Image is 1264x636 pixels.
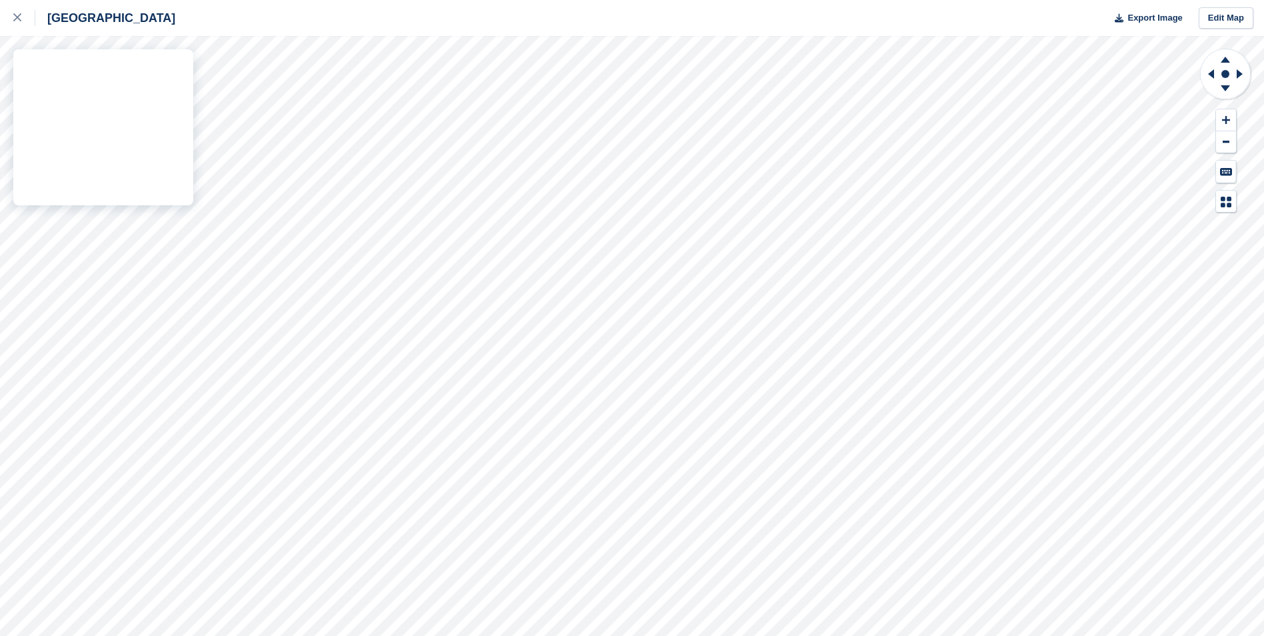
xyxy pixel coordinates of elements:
[1199,7,1253,29] a: Edit Map
[35,10,175,26] div: [GEOGRAPHIC_DATA]
[1216,131,1236,153] button: Zoom Out
[1216,191,1236,213] button: Map Legend
[1216,109,1236,131] button: Zoom In
[1127,11,1182,25] span: Export Image
[1216,161,1236,183] button: Keyboard Shortcuts
[1107,7,1183,29] button: Export Image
